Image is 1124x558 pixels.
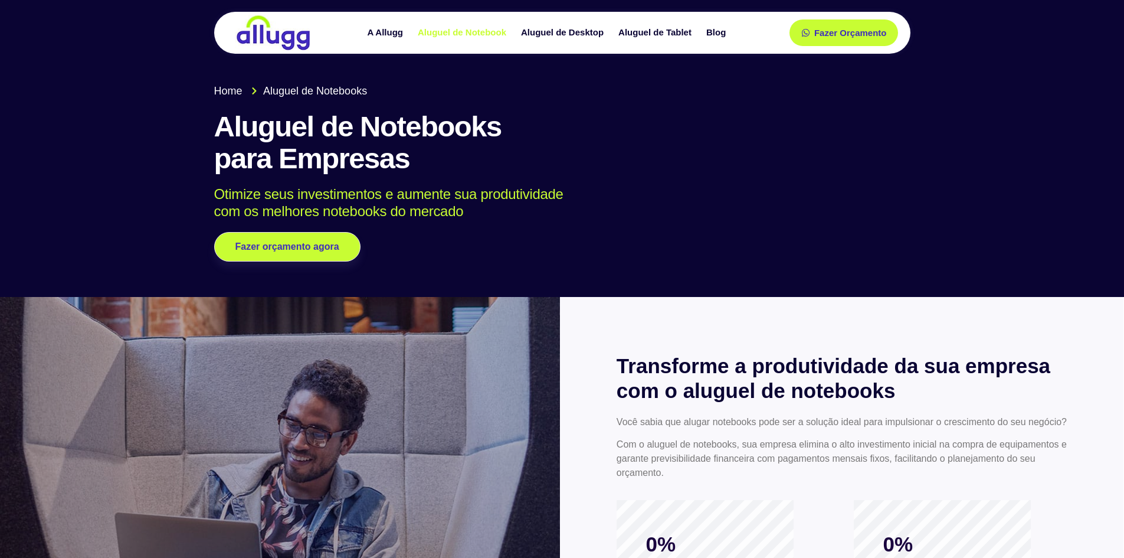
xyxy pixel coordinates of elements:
[235,242,339,252] span: Fazer orçamento agora
[617,415,1067,429] p: Você sabia que alugar notebooks pode ser a solução ideal para impulsionar o crescimento do seu ne...
[617,532,705,557] span: 0%
[617,354,1067,403] h2: Transforme a produtividade da sua empresa com o aluguel de notebooks
[854,532,942,557] span: 0%
[260,83,367,99] span: Aluguel de Notebooks
[214,111,910,175] h1: Aluguel de Notebooks para Empresas
[617,438,1067,480] p: Com o aluguel de notebooks, sua empresa elimina o alto investimento inicial na compra de equipame...
[361,22,412,43] a: A Allugg
[412,22,515,43] a: Aluguel de Notebook
[214,232,361,262] a: Fazer orçamento agora
[789,19,899,46] a: Fazer Orçamento
[214,186,893,220] p: Otimize seus investimentos e aumente sua produtividade com os melhores notebooks do mercado
[214,83,243,99] span: Home
[515,22,612,43] a: Aluguel de Desktop
[235,15,312,51] img: locação de TI é Allugg
[814,28,887,37] span: Fazer Orçamento
[700,22,735,43] a: Blog
[612,22,700,43] a: Aluguel de Tablet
